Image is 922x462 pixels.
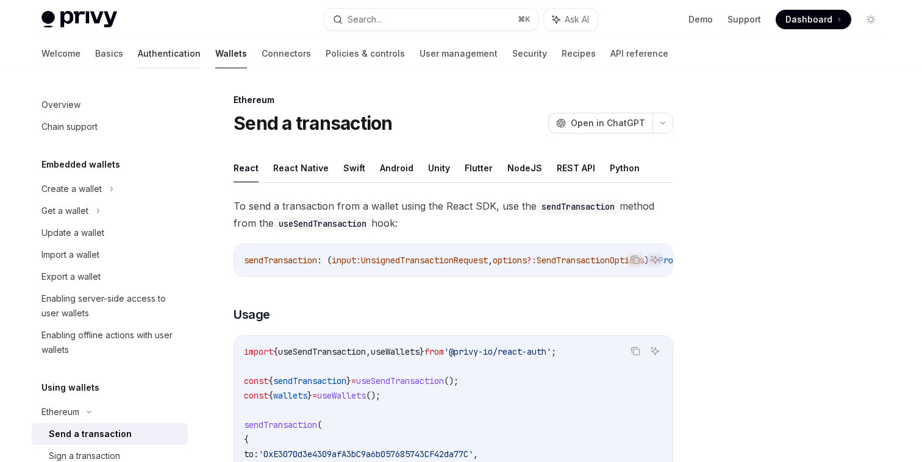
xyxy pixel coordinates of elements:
[366,346,371,357] span: ,
[326,39,405,68] a: Policies & controls
[307,390,312,401] span: }
[312,390,317,401] span: =
[420,39,498,68] a: User management
[234,94,673,106] div: Ethereum
[138,39,201,68] a: Authentication
[32,222,188,244] a: Update a wallet
[32,266,188,288] a: Export a wallet
[527,255,537,266] span: ?:
[268,390,273,401] span: {
[41,226,104,240] div: Update a wallet
[861,10,881,29] button: Toggle dark mode
[41,119,98,134] div: Chain support
[324,9,538,30] button: Search...⌘K
[518,15,531,24] span: ⌘ K
[41,269,101,284] div: Export a wallet
[41,39,80,68] a: Welcome
[244,390,268,401] span: const
[41,380,99,395] h5: Using wallets
[273,375,346,386] span: sendTransaction
[244,434,249,445] span: {
[95,39,123,68] a: Basics
[565,13,589,26] span: Ask AI
[488,255,493,266] span: ,
[41,291,180,321] div: Enabling server-side access to user wallets
[644,255,649,266] span: )
[273,346,278,357] span: {
[512,39,547,68] a: Security
[32,244,188,266] a: Import a wallet
[317,390,366,401] span: useWallets
[647,343,663,359] button: Ask AI
[727,13,761,26] a: Support
[627,343,643,359] button: Copy the contents from the code block
[317,255,332,266] span: : (
[244,255,317,266] span: sendTransaction
[41,11,117,28] img: light logo
[424,346,444,357] span: from
[507,154,542,182] button: NodeJS
[259,449,473,460] span: '0xE3070d3e4309afA3bC9a6b057685743CF42da77C'
[348,12,382,27] div: Search...
[346,375,351,386] span: }
[234,112,393,134] h1: Send a transaction
[537,255,644,266] span: SendTransactionOptions
[215,39,247,68] a: Wallets
[537,200,620,213] code: sendTransaction
[32,324,188,361] a: Enabling offline actions with user wallets
[274,217,371,230] code: useSendTransaction
[465,154,493,182] button: Flutter
[244,449,259,460] span: to:
[548,113,652,133] button: Open in ChatGPT
[610,39,668,68] a: API reference
[317,419,322,430] span: (
[234,154,259,182] button: React
[32,116,188,138] a: Chain support
[244,419,317,430] span: sendTransaction
[41,98,80,112] div: Overview
[351,375,356,386] span: =
[41,204,88,218] div: Get a wallet
[278,346,366,357] span: useSendTransaction
[380,154,413,182] button: Android
[41,328,180,357] div: Enabling offline actions with user wallets
[571,117,645,129] span: Open in ChatGPT
[268,375,273,386] span: {
[371,346,420,357] span: useWallets
[32,288,188,324] a: Enabling server-side access to user wallets
[366,390,381,401] span: ();
[420,346,424,357] span: }
[361,255,488,266] span: UnsignedTransactionRequest
[627,252,643,268] button: Copy the contents from the code block
[332,255,356,266] span: input
[785,13,832,26] span: Dashboard
[41,157,120,172] h5: Embedded wallets
[41,247,99,262] div: Import a wallet
[356,255,361,266] span: :
[776,10,851,29] a: Dashboard
[262,39,311,68] a: Connectors
[41,182,102,196] div: Create a wallet
[32,423,188,445] a: Send a transaction
[551,346,556,357] span: ;
[41,405,79,419] div: Ethereum
[234,197,673,232] span: To send a transaction from a wallet using the React SDK, use the method from the hook:
[473,449,478,460] span: ,
[688,13,713,26] a: Demo
[49,427,132,441] div: Send a transaction
[234,306,270,323] span: Usage
[244,375,268,386] span: const
[557,154,595,182] button: REST API
[610,154,640,182] button: Python
[428,154,450,182] button: Unity
[356,375,444,386] span: useSendTransaction
[343,154,365,182] button: Swift
[273,154,329,182] button: React Native
[273,390,307,401] span: wallets
[32,94,188,116] a: Overview
[444,375,459,386] span: ();
[544,9,598,30] button: Ask AI
[562,39,596,68] a: Recipes
[244,346,273,357] span: import
[647,252,663,268] button: Ask AI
